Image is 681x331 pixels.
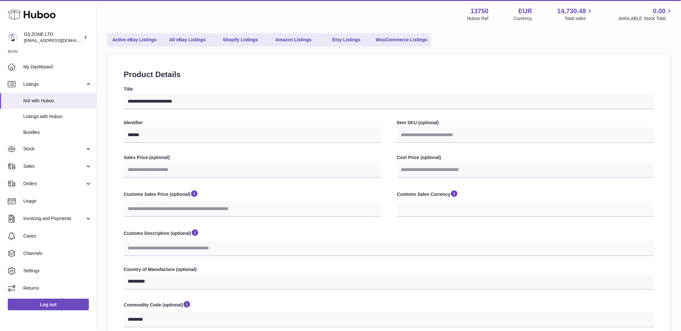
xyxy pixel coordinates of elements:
span: My Dashboard [23,64,92,70]
label: Item SKU (optional) [397,120,654,126]
label: Identifier [124,120,381,126]
span: Invoicing and Payments [23,216,85,222]
span: Listings with Huboo [23,114,92,120]
label: Cost Price (optional) [397,155,654,161]
div: Currency [514,15,532,22]
span: 0.00 [653,7,666,15]
strong: EUR [518,7,532,15]
span: AVAILABLE Stock Total [619,15,673,22]
span: Stock [23,146,85,152]
label: Customs Sales Price (optional) [124,189,381,200]
div: O3 ZONE LTD [24,31,82,44]
div: Huboo Ref [467,15,489,22]
a: All eBay Listings [162,35,213,45]
a: Amazon Listings [268,35,319,45]
a: Shopify Listings [215,35,266,45]
h2: Product Details [124,69,654,80]
span: Usage [23,198,92,204]
label: Customs Description (optional) [124,228,654,239]
label: Country of Manufacture (optional) [124,266,654,273]
label: Commodity Code (optional) [124,300,654,310]
a: 14,730.48 Total sales [557,7,593,22]
img: hello@o3zoneltd.co.uk [8,33,17,42]
span: Channels [23,250,92,256]
span: Cases [23,233,92,239]
span: Total sales [565,15,593,22]
span: Bundles [23,129,92,135]
span: Not with Huboo [23,98,92,104]
label: Customs Sales Currency [397,189,654,200]
span: Settings [23,268,92,274]
a: Active eBay Listings [109,35,160,45]
span: Returns [23,285,92,291]
label: Sales Price (optional) [124,155,381,161]
a: Etsy Listings [321,35,372,45]
strong: 13750 [471,7,489,15]
a: Log out [8,299,89,310]
label: Title [124,86,654,92]
span: Listings [23,81,85,87]
span: Sales [23,163,85,169]
span: [EMAIL_ADDRESS][DOMAIN_NAME] [24,38,95,43]
span: 14,730.48 [557,7,586,15]
span: Orders [23,181,85,187]
a: 0.00 AVAILABLE Stock Total [619,7,673,22]
a: WooCommerce Listings [374,35,430,45]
